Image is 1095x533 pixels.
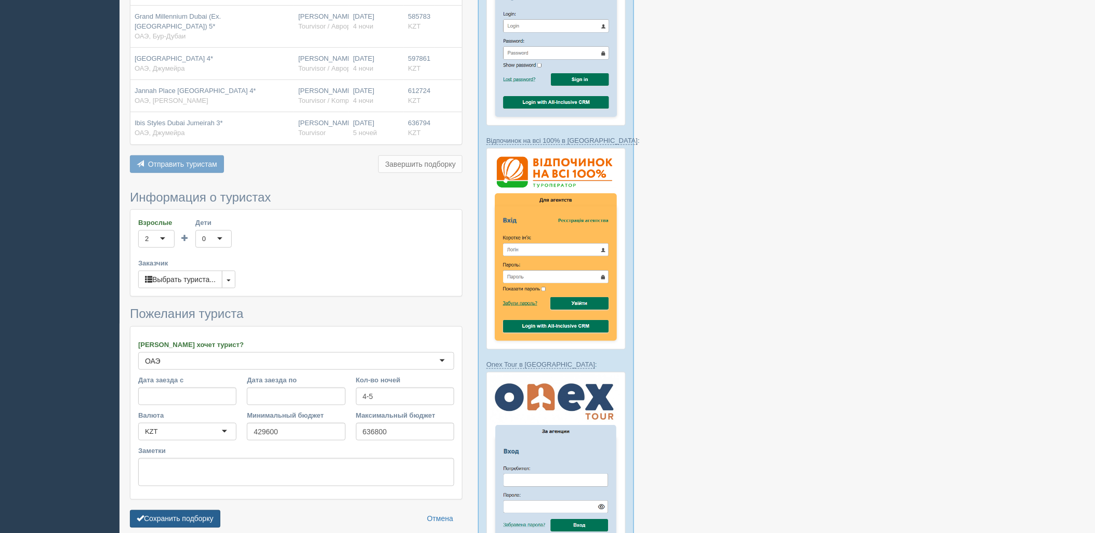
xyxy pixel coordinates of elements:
p: : [486,359,626,369]
img: %D0%B2%D1%96%D0%B4%D0%BF%D0%BE%D1%87%D0%B8%D0%BD%D0%BE%D0%BA-%D0%BD%D0%B0-%D0%B2%D1%81%D1%96-100-... [486,148,626,350]
span: Tourvisor / Аврора-БГ [298,22,365,30]
div: [DATE] [353,118,400,138]
span: ОАЭ, Джумейра [135,129,185,137]
span: 5 ночей [353,129,377,137]
span: Ibis Styles Dubai Jumeirah 3* [135,119,223,127]
label: Дата заезда по [247,375,345,385]
div: [DATE] [353,86,400,105]
div: [PERSON_NAME] [298,54,345,73]
span: Пожелания туриста [130,307,243,321]
a: Отмена [420,510,460,528]
label: Взрослые [138,218,175,228]
label: Кол-во ночей [356,375,454,385]
div: [DATE] [353,12,400,31]
span: 4 ночи [353,97,373,104]
label: Дата заезда с [138,375,236,385]
span: Tourvisor / Kompas (KZ) [298,97,371,104]
span: KZT [408,129,421,137]
div: [PERSON_NAME] [298,86,345,105]
span: KZT [408,97,421,104]
span: ОАЭ, Джумейра [135,64,185,72]
label: Дети [195,218,232,228]
label: Заметки [138,446,454,456]
label: Валюта [138,410,236,420]
span: [GEOGRAPHIC_DATA] 4* [135,55,213,62]
span: 597861 [408,55,430,62]
label: Заказчик [138,258,454,268]
div: ОАЭ [145,356,161,366]
span: Tourvisor [298,129,326,137]
span: Отправить туристам [148,160,217,168]
h3: Информация о туристах [130,191,463,204]
input: 7-10 или 7,10,14 [356,388,454,405]
label: Максимальный бюджет [356,410,454,420]
div: KZT [145,427,158,437]
button: Завершить подборку [378,155,463,173]
button: Выбрать туриста... [138,271,222,288]
label: [PERSON_NAME] хочет турист? [138,340,454,350]
p: : [486,136,626,145]
span: 612724 [408,87,430,95]
div: [DATE] [353,54,400,73]
a: Onex Tour в [GEOGRAPHIC_DATA] [486,361,595,369]
button: Отправить туристам [130,155,224,173]
span: Tourvisor / Аврора-БГ [298,64,365,72]
label: Минимальный бюджет [247,410,345,420]
span: 4 ночи [353,22,373,30]
span: Jannah Place [GEOGRAPHIC_DATA] 4* [135,87,256,95]
span: 636794 [408,119,430,127]
span: ОАЭ, Бур-Дубаи [135,32,186,40]
span: Grand Millennium Dubai (Ex. [GEOGRAPHIC_DATA]) 5* [135,12,221,30]
span: 585783 [408,12,430,20]
a: Відпочинок на всі 100% в [GEOGRAPHIC_DATA] [486,137,638,145]
span: KZT [408,64,421,72]
span: ОАЭ, [PERSON_NAME] [135,97,208,104]
div: [PERSON_NAME] [298,12,345,31]
span: KZT [408,22,421,30]
span: 4 ночи [353,64,373,72]
div: [PERSON_NAME] [298,118,345,138]
div: 0 [202,234,206,244]
div: 2 [145,234,149,244]
button: Сохранить подборку [130,510,220,528]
